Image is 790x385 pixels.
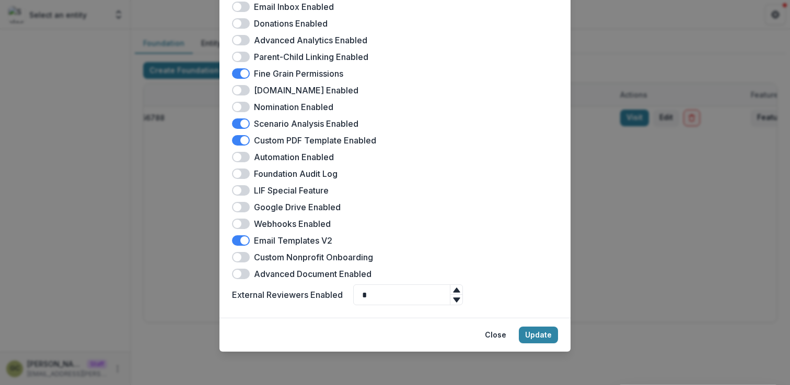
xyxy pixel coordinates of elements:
label: Scenario Analysis Enabled [254,117,358,130]
label: Email Templates V2 [254,234,332,247]
label: Fine Grain Permissions [254,67,343,80]
label: Custom PDF Template Enabled [254,134,376,147]
label: LIF Special Feature [254,184,329,197]
label: Google Drive Enabled [254,201,341,213]
label: [DOMAIN_NAME] Enabled [254,84,358,97]
label: Webhooks Enabled [254,218,331,230]
label: Parent-Child Linking Enabled [254,51,368,63]
label: Automation Enabled [254,151,334,163]
button: Update [519,327,558,343]
label: Nomination Enabled [254,101,333,113]
label: External Reviewers Enabled [232,288,343,301]
label: Donations Enabled [254,17,328,30]
button: Close [479,327,513,343]
label: Foundation Audit Log [254,167,338,180]
label: Email Inbox Enabled [254,1,334,13]
label: Advanced Analytics Enabled [254,34,367,46]
label: Custom Nonprofit Onboarding [254,251,373,263]
label: Advanced Document Enabled [254,268,371,280]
